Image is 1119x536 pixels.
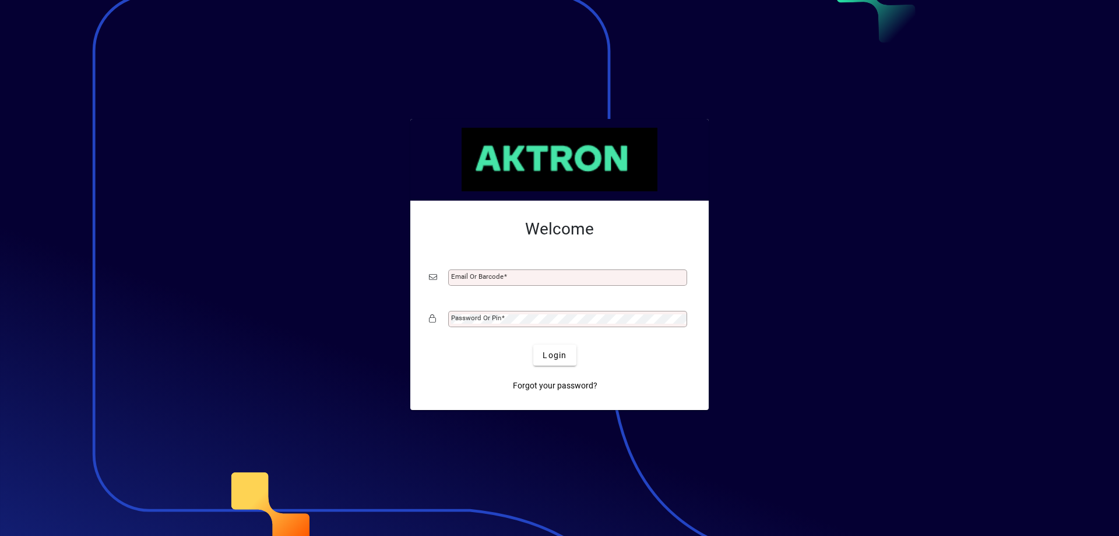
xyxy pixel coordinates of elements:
mat-label: Password or Pin [451,314,501,322]
span: Forgot your password? [513,380,597,392]
span: Login [543,349,566,362]
mat-label: Email or Barcode [451,272,504,281]
a: Forgot your password? [508,375,602,396]
h2: Welcome [429,219,690,239]
button: Login [533,345,576,366]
